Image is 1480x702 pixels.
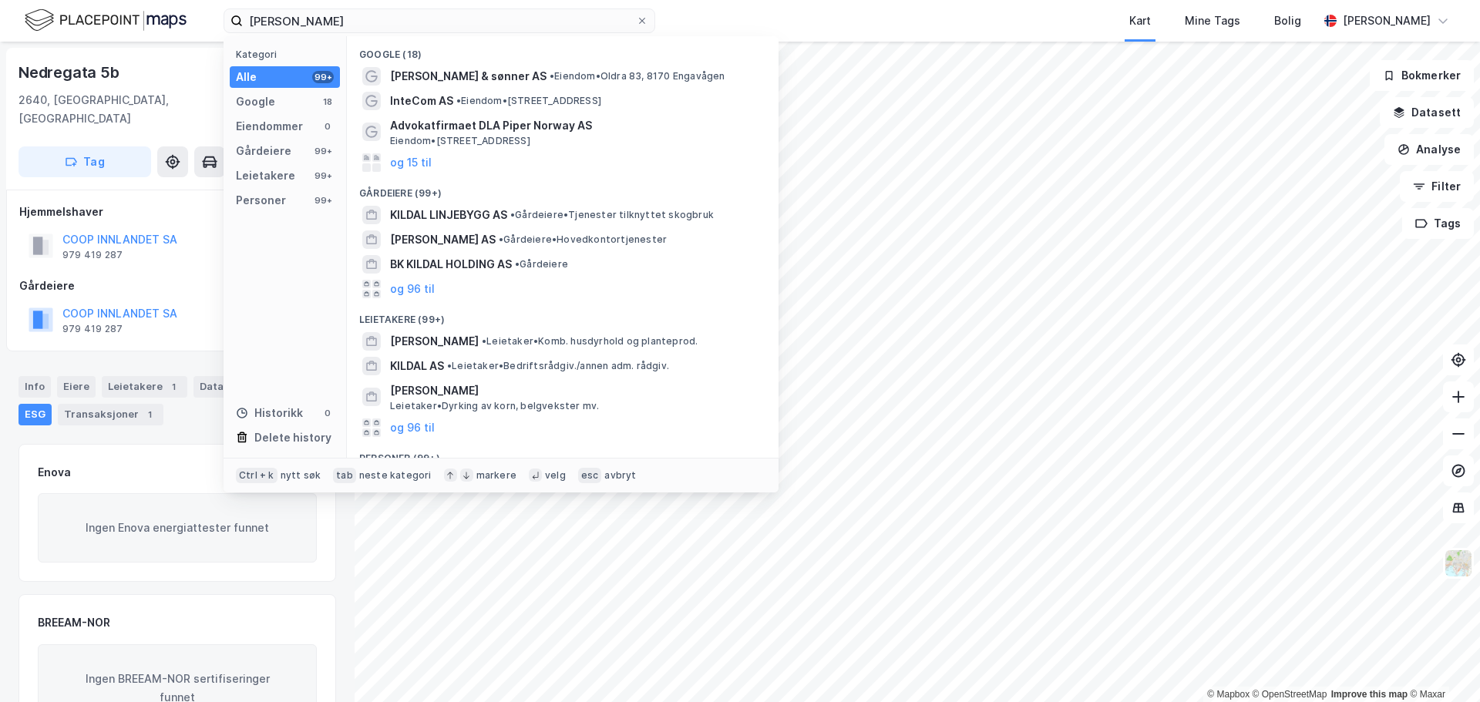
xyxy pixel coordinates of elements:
[193,376,251,398] div: Datasett
[1400,171,1474,202] button: Filter
[1343,12,1431,30] div: [PERSON_NAME]
[390,92,453,110] span: InteCom AS
[447,360,452,371] span: •
[142,407,157,422] div: 1
[1444,549,1473,578] img: Z
[510,209,515,220] span: •
[550,70,725,82] span: Eiendom • Oldra 83, 8170 Engavågen
[312,145,334,157] div: 99+
[236,468,277,483] div: Ctrl + k
[102,376,187,398] div: Leietakere
[545,469,566,482] div: velg
[359,469,432,482] div: neste kategori
[38,463,71,482] div: Enova
[390,135,530,147] span: Eiendom • [STREET_ADDRESS]
[1274,12,1301,30] div: Bolig
[510,209,714,221] span: Gårdeiere • Tjenester tilknyttet skogbruk
[281,469,321,482] div: nytt søk
[482,335,698,348] span: Leietaker • Komb. husdyrhold og planteprod.
[333,468,356,483] div: tab
[390,116,760,135] span: Advokatfirmaet DLA Piper Norway AS
[62,249,123,261] div: 979 419 287
[312,194,334,207] div: 99+
[236,166,295,185] div: Leietakere
[18,376,51,398] div: Info
[1370,60,1474,91] button: Bokmerker
[476,469,516,482] div: markere
[390,280,435,298] button: og 96 til
[1253,689,1327,700] a: OpenStreetMap
[18,146,151,177] button: Tag
[347,440,779,468] div: Personer (99+)
[312,71,334,83] div: 99+
[1403,628,1480,702] iframe: Chat Widget
[18,91,243,128] div: 2640, [GEOGRAPHIC_DATA], [GEOGRAPHIC_DATA]
[347,175,779,203] div: Gårdeiere (99+)
[1129,12,1151,30] div: Kart
[499,233,667,246] span: Gårdeiere • Hovedkontortjenester
[38,613,110,632] div: BREEAM-NOR
[38,493,317,563] div: Ingen Enova energiattester funnet
[236,68,257,86] div: Alle
[19,277,335,295] div: Gårdeiere
[236,142,291,160] div: Gårdeiere
[515,258,568,270] span: Gårdeiere
[236,117,303,136] div: Eiendommer
[456,95,601,107] span: Eiendom • [STREET_ADDRESS]
[18,404,52,425] div: ESG
[390,381,760,400] span: [PERSON_NAME]
[25,7,187,34] img: logo.f888ab2527a4732fd821a326f86c7f29.svg
[321,96,334,108] div: 18
[390,418,435,437] button: og 96 til
[390,153,432,172] button: og 15 til
[1185,12,1240,30] div: Mine Tags
[236,404,303,422] div: Historikk
[236,49,340,60] div: Kategori
[515,258,520,270] span: •
[390,357,444,375] span: KILDAL AS
[236,191,286,210] div: Personer
[390,255,512,274] span: BK KILDAL HOLDING AS
[499,233,503,245] span: •
[604,469,636,482] div: avbryt
[550,70,554,82] span: •
[312,170,334,182] div: 99+
[166,379,181,395] div: 1
[57,376,96,398] div: Eiere
[447,360,669,372] span: Leietaker • Bedriftsrådgiv./annen adm. rådgiv.
[243,9,636,32] input: Søk på adresse, matrikkel, gårdeiere, leietakere eller personer
[1384,134,1474,165] button: Analyse
[236,92,275,111] div: Google
[482,335,486,347] span: •
[456,95,461,106] span: •
[62,323,123,335] div: 979 419 287
[254,428,331,447] div: Delete history
[18,60,123,85] div: Nedregata 5b
[58,404,163,425] div: Transaksjoner
[19,203,335,221] div: Hjemmelshaver
[390,400,599,412] span: Leietaker • Dyrking av korn, belgvekster mv.
[347,301,779,329] div: Leietakere (99+)
[1207,689,1250,700] a: Mapbox
[321,120,334,133] div: 0
[321,407,334,419] div: 0
[1402,208,1474,239] button: Tags
[390,206,507,224] span: KILDAL LINJEBYGG AS
[578,468,602,483] div: esc
[347,36,779,64] div: Google (18)
[390,230,496,249] span: [PERSON_NAME] AS
[1380,97,1474,128] button: Datasett
[1331,689,1408,700] a: Improve this map
[390,67,547,86] span: [PERSON_NAME] & sønner AS
[390,332,479,351] span: [PERSON_NAME]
